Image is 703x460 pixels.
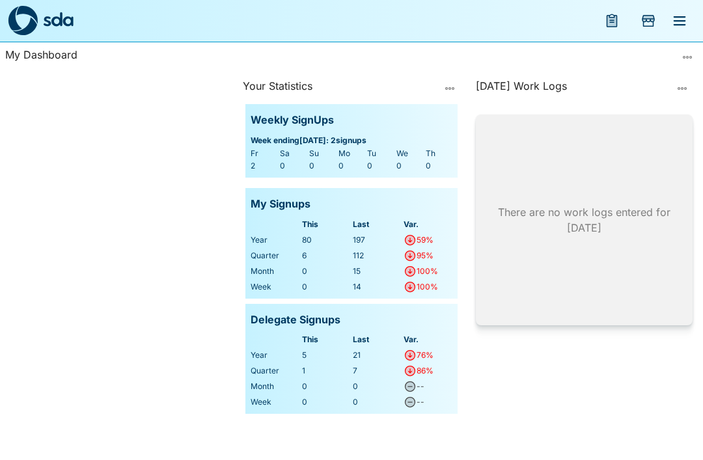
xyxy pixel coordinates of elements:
[5,47,677,68] div: My Dashboard
[243,78,436,99] div: Your Statistics
[309,147,336,160] div: Su
[251,349,299,362] div: Year
[353,333,401,346] div: Last
[302,265,350,278] div: 0
[417,381,424,391] span: --
[353,364,401,377] div: 7
[417,364,434,377] div: 86%
[417,397,424,407] span: --
[302,380,350,393] div: 0
[353,280,401,293] div: 14
[8,6,38,36] img: sda-logo-dark.svg
[426,159,452,172] div: 0
[302,280,350,293] div: 0
[251,312,340,329] p: Delegate Signups
[404,218,452,231] div: Var.
[309,159,336,172] div: 0
[353,349,401,362] div: 21
[302,249,350,262] div: 6
[353,218,401,231] div: Last
[251,380,299,393] div: Month
[353,380,401,393] div: 0
[251,159,277,172] div: 2
[302,234,350,247] div: 80
[280,147,307,160] div: Sa
[280,159,307,172] div: 0
[417,280,438,293] div: 100%
[251,280,299,293] div: Week
[353,249,401,262] div: 112
[417,349,434,362] div: 76%
[251,147,277,160] div: Fr
[353,265,401,278] div: 15
[417,249,434,262] div: 95%
[677,47,698,68] button: more
[302,349,350,362] div: 5
[396,147,423,160] div: We
[664,5,695,36] button: menu
[396,159,423,172] div: 0
[338,147,365,160] div: Mo
[353,234,401,247] div: 197
[353,396,401,409] div: 0
[302,333,350,346] div: This
[251,364,299,377] div: Quarter
[633,5,664,36] button: Add Store Visit
[302,396,350,409] div: 0
[302,364,350,377] div: 1
[251,265,299,278] div: Month
[367,159,394,172] div: 0
[417,265,438,278] div: 100%
[251,134,452,147] span: Week ending [DATE] : 2 signups
[367,147,394,160] div: Tu
[251,249,299,262] div: Quarter
[251,112,334,129] p: Weekly SignUps
[476,78,669,99] div: [DATE] Work Logs
[251,396,299,409] div: Week
[417,234,434,247] div: 59%
[43,12,74,27] img: sda-logotype.svg
[426,147,452,160] div: Th
[251,196,310,213] p: My Signups
[302,218,350,231] div: This
[404,333,452,346] div: Var.
[596,5,627,36] button: menu
[338,159,365,172] div: 0
[497,204,672,236] p: There are no work logs entered for [DATE]
[251,234,299,247] div: Year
